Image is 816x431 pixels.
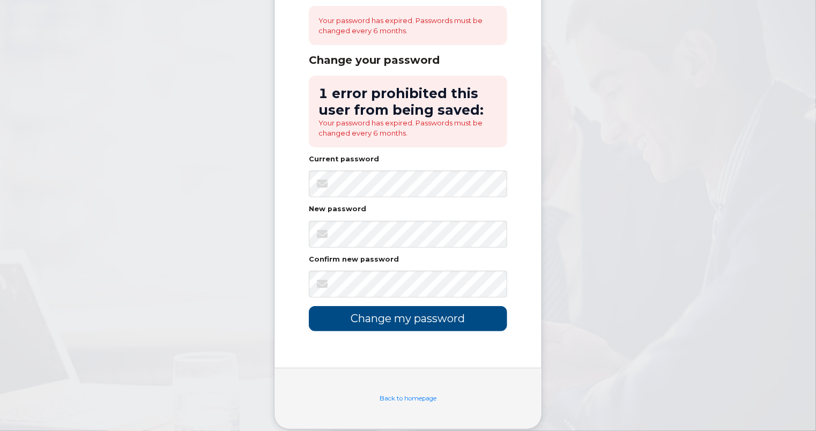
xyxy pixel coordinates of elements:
[309,6,507,45] div: Your password has expired. Passwords must be changed every 6 months.
[309,306,507,331] input: Change my password
[309,54,507,67] div: Change your password
[309,156,379,163] label: Current password
[318,118,498,138] li: Your password has expired. Passwords must be changed every 6 months.
[318,85,498,118] h2: 1 error prohibited this user from being saved:
[380,395,436,402] a: Back to homepage
[309,206,366,213] label: New password
[309,256,399,263] label: Confirm new password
